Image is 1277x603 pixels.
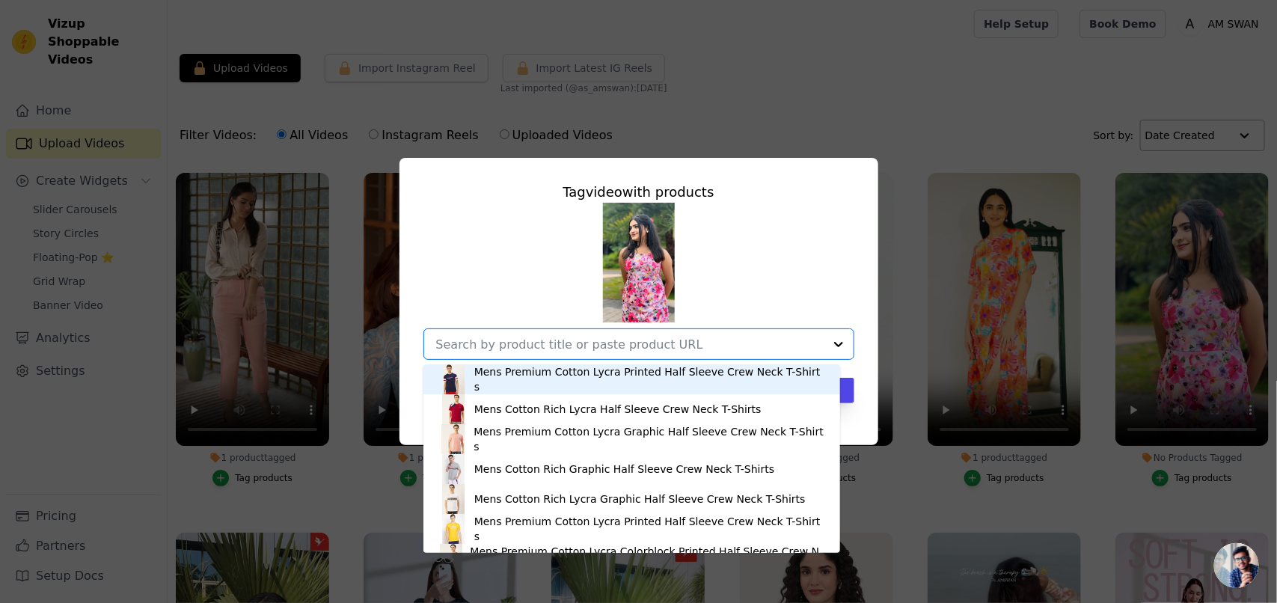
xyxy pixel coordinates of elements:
[603,203,675,322] img: vizup-images-9455.jpg
[423,182,854,203] div: Tag video with products
[474,364,825,394] div: Mens Premium Cotton Lycra Printed Half Sleeve Crew Neck T-Shirts
[470,544,825,574] div: Mens Premium Cotton Lycra Colorblock Printed Half Sleeve Crew Neck T-Shirts
[474,492,806,506] div: Mens Cotton Rich Lycra Graphic Half Sleeve Crew Neck T-Shirts
[438,394,468,424] img: product thumbnail
[438,514,468,544] img: product thumbnail
[438,424,468,454] img: product thumbnail
[1214,543,1259,588] a: Open chat
[438,364,468,394] img: product thumbnail
[438,484,468,514] img: product thumbnail
[474,462,774,477] div: Mens Cotton Rich Graphic Half Sleeve Crew Neck T-Shirts
[438,454,468,484] img: product thumbnail
[474,402,762,417] div: Mens Cotton Rich Lycra Half Sleeve Crew Neck T-Shirts
[438,544,465,574] img: product thumbnail
[474,424,825,454] div: Mens Premium Cotton Lycra Graphic Half Sleeve Crew Neck T-Shirts
[436,337,824,352] input: Search by product title or paste product URL
[474,514,825,544] div: Mens Premium Cotton Lycra Printed Half Sleeve Crew Neck T-Shirts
